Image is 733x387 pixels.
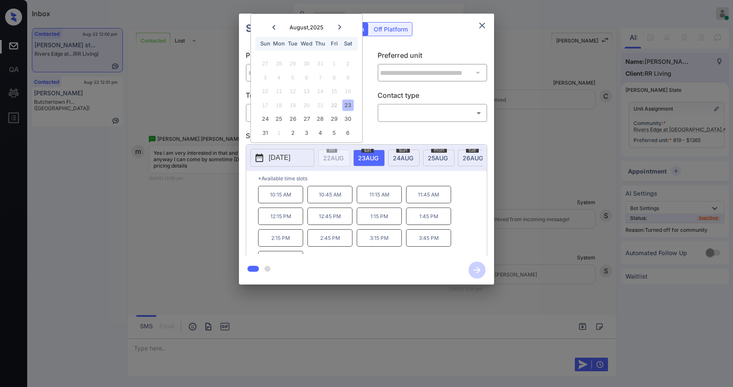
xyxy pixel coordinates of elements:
[246,90,356,104] p: Tour type
[258,251,303,268] p: 4:15 PM
[273,113,284,125] div: Choose Monday, August 25th, 2025
[287,100,298,111] div: Not available Tuesday, August 19th, 2025
[474,17,491,34] button: close
[258,186,303,203] p: 10:15 AM
[357,229,402,247] p: 3:15 PM
[269,153,290,163] p: [DATE]
[315,113,326,125] div: Choose Thursday, August 28th, 2025
[259,127,271,139] div: Choose Sunday, August 31st, 2025
[315,100,326,111] div: Not available Thursday, August 21st, 2025
[273,58,284,69] div: Not available Monday, July 28th, 2025
[361,148,374,153] span: sat
[466,148,479,153] span: tue
[301,38,312,49] div: Wed
[301,72,312,83] div: Not available Wednesday, August 6th, 2025
[357,186,402,203] p: 11:15 AM
[287,72,298,83] div: Not available Tuesday, August 5th, 2025
[259,38,271,49] div: Sun
[431,148,447,153] span: mon
[357,208,402,225] p: 1:15 PM
[342,72,354,83] div: Not available Saturday, August 9th, 2025
[328,127,340,139] div: Choose Friday, September 5th, 2025
[328,100,340,111] div: Not available Friday, August 22nd, 2025
[273,85,284,97] div: Not available Monday, August 11th, 2025
[328,113,340,125] div: Choose Friday, August 29th, 2025
[428,154,448,162] span: 25 AUG
[287,113,298,125] div: Choose Tuesday, August 26th, 2025
[342,113,354,125] div: Choose Saturday, August 30th, 2025
[396,148,410,153] span: sun
[342,58,354,69] div: Not available Saturday, August 2nd, 2025
[458,150,489,166] div: date-select
[248,106,354,120] div: In Person
[378,50,488,64] p: Preferred unit
[246,131,487,144] p: Select slot
[342,38,354,49] div: Sat
[301,58,312,69] div: Not available Wednesday, July 30th, 2025
[315,72,326,83] div: Not available Thursday, August 7th, 2025
[253,57,359,140] div: month 2025-08
[463,259,491,281] button: btn-next
[301,127,312,139] div: Choose Wednesday, September 3rd, 2025
[246,50,356,64] p: Preferred community
[287,127,298,139] div: Choose Tuesday, September 2nd, 2025
[273,100,284,111] div: Not available Monday, August 18th, 2025
[307,208,352,225] p: 12:45 PM
[423,150,455,166] div: date-select
[258,229,303,247] p: 2:15 PM
[388,150,420,166] div: date-select
[406,229,451,247] p: 3:45 PM
[406,208,451,225] p: 1:45 PM
[301,113,312,125] div: Choose Wednesday, August 27th, 2025
[307,229,352,247] p: 2:45 PM
[239,14,326,43] h2: Schedule Tour
[259,72,271,83] div: Not available Sunday, August 3rd, 2025
[328,85,340,97] div: Not available Friday, August 15th, 2025
[328,38,340,49] div: Fri
[301,85,312,97] div: Not available Wednesday, August 13th, 2025
[393,154,413,162] span: 24 AUG
[287,38,298,49] div: Tue
[315,58,326,69] div: Not available Thursday, July 31st, 2025
[328,72,340,83] div: Not available Friday, August 8th, 2025
[342,85,354,97] div: Not available Saturday, August 16th, 2025
[307,186,352,203] p: 10:45 AM
[250,149,314,167] button: [DATE]
[259,58,271,69] div: Not available Sunday, July 27th, 2025
[287,85,298,97] div: Not available Tuesday, August 12th, 2025
[328,58,340,69] div: Not available Friday, August 1st, 2025
[315,38,326,49] div: Thu
[273,38,284,49] div: Mon
[315,127,326,139] div: Choose Thursday, September 4th, 2025
[342,127,354,139] div: Choose Saturday, September 6th, 2025
[287,58,298,69] div: Not available Tuesday, July 29th, 2025
[353,150,385,166] div: date-select
[378,90,488,104] p: Contact type
[342,100,354,111] div: Choose Saturday, August 23rd, 2025
[273,72,284,83] div: Not available Monday, August 4th, 2025
[315,85,326,97] div: Not available Thursday, August 14th, 2025
[258,171,487,186] p: *Available time slots
[301,100,312,111] div: Not available Wednesday, August 20th, 2025
[369,23,412,36] div: Off Platform
[358,154,378,162] span: 23 AUG
[259,100,271,111] div: Not available Sunday, August 17th, 2025
[259,85,271,97] div: Not available Sunday, August 10th, 2025
[259,113,271,125] div: Choose Sunday, August 24th, 2025
[258,208,303,225] p: 12:15 PM
[406,186,451,203] p: 11:45 AM
[273,127,284,139] div: Not available Monday, September 1st, 2025
[463,154,483,162] span: 26 AUG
